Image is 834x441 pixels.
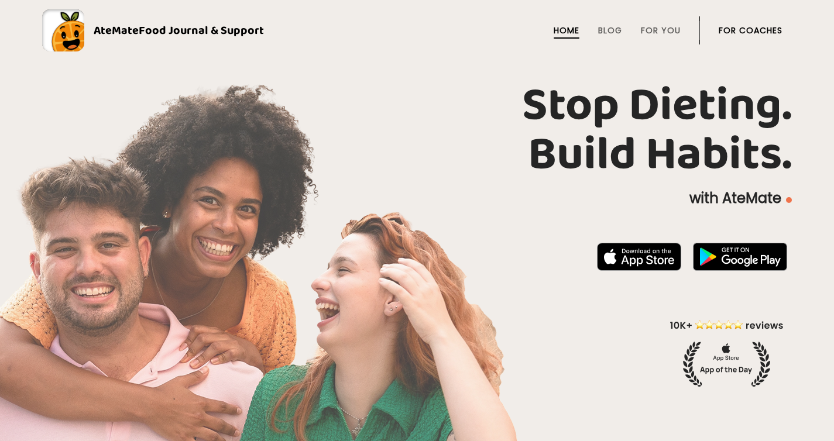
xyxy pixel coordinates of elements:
img: badge-download-google.png [693,243,787,271]
div: AteMate [84,21,264,40]
a: For Coaches [719,26,782,35]
a: Home [554,26,579,35]
img: home-hero-appoftheday.png [661,318,792,387]
a: For You [641,26,681,35]
span: Food Journal & Support [139,21,264,40]
p: with AteMate [42,189,792,208]
a: Blog [598,26,622,35]
h1: Stop Dieting. Build Habits. [42,81,792,180]
img: badge-download-apple.svg [597,243,681,271]
a: AteMateFood Journal & Support [42,9,792,51]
